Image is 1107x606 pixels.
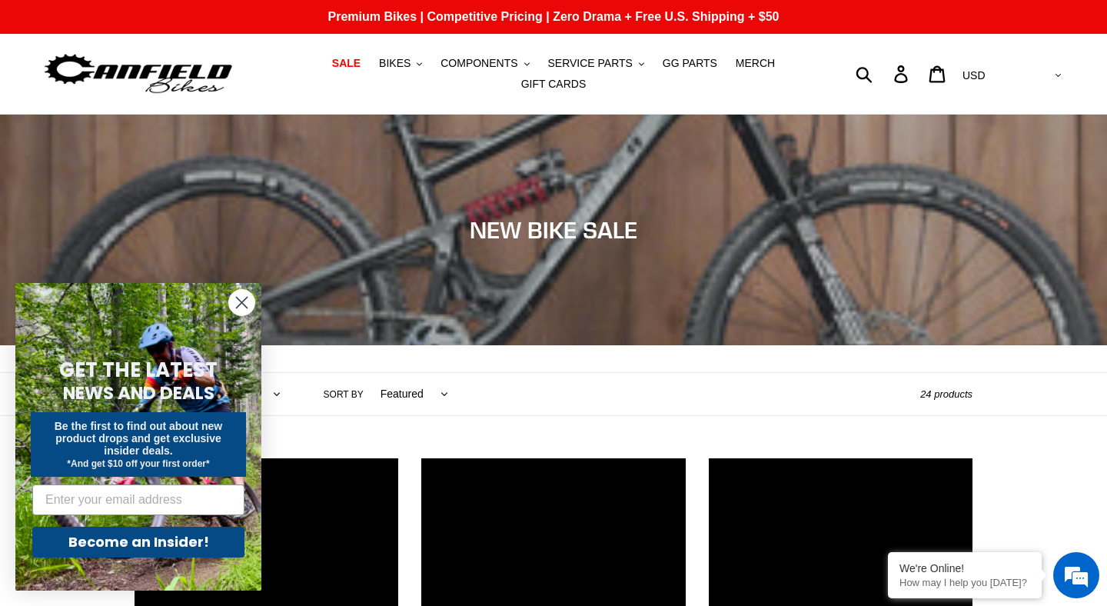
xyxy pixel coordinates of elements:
span: MERCH [736,57,775,70]
input: Enter your email address [32,484,244,515]
span: NEWS AND DEALS [63,381,214,405]
span: GIFT CARDS [521,78,587,91]
span: BIKES [379,57,411,70]
div: We're Online! [899,562,1030,574]
a: GG PARTS [655,53,725,74]
span: SALE [332,57,361,70]
button: Close dialog [228,289,255,316]
span: GG PARTS [663,57,717,70]
span: COMPONENTS [440,57,517,70]
a: MERCH [728,53,783,74]
a: GIFT CARDS [514,74,594,95]
span: Be the first to find out about new product drops and get exclusive insider deals. [55,420,223,457]
span: *And get $10 off your first order* [67,458,209,469]
img: Canfield Bikes [42,50,234,98]
span: GET THE LATEST [59,356,218,384]
button: SERVICE PARTS [540,53,651,74]
p: How may I help you today? [899,577,1030,588]
span: NEW BIKE SALE [470,216,637,244]
button: Become an Insider! [32,527,244,558]
button: COMPONENTS [433,53,537,74]
input: Search [864,57,903,91]
span: SERVICE PARTS [547,57,632,70]
button: BIKES [371,53,430,74]
label: Sort by [324,388,364,401]
a: SALE [324,53,368,74]
span: 24 products [920,388,972,400]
